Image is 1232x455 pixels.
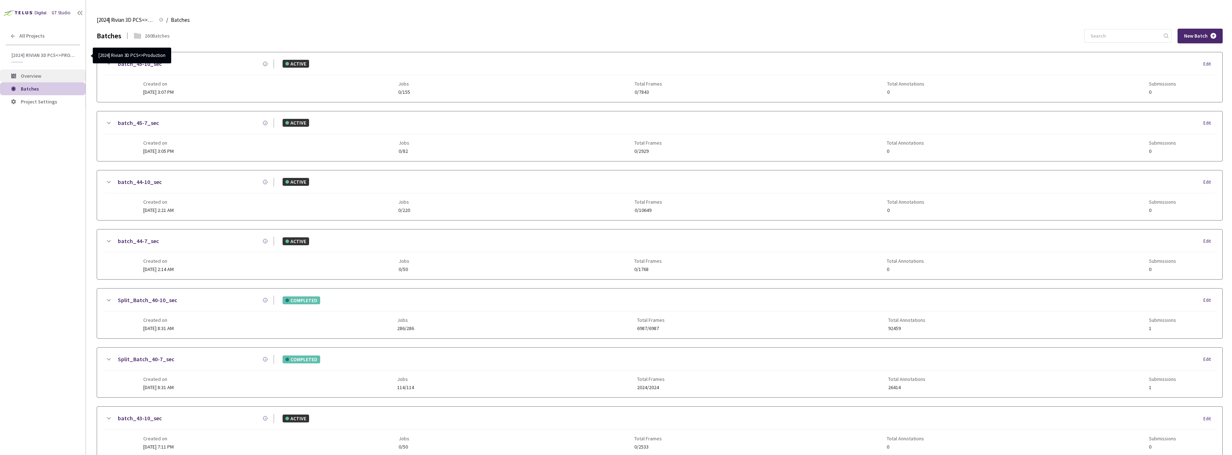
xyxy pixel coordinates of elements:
[397,317,414,323] span: Jobs
[887,208,924,213] span: 0
[143,444,174,450] span: [DATE] 7:11 PM
[635,81,662,87] span: Total Frames
[1149,140,1176,146] span: Submissions
[398,81,410,87] span: Jobs
[145,32,170,40] div: 260 Batches
[634,267,662,272] span: 0/1768
[283,415,309,422] div: ACTIVE
[97,111,1222,161] div: batch_45-7_secACTIVEEditCreated on[DATE] 3:05 PMJobs0/82Total Frames0/2929Total Annotations0Submi...
[97,30,121,41] div: Batches
[118,414,162,423] a: batch_43-10_sec
[97,229,1222,279] div: batch_44-7_secACTIVEEditCreated on[DATE] 2:14 AMJobs0/50Total Frames0/1768Total Annotations0Submi...
[1203,179,1215,186] div: Edit
[637,385,665,390] span: 2024/2024
[283,237,309,245] div: ACTIVE
[887,149,924,154] span: 0
[399,444,409,450] span: 0/50
[21,73,41,79] span: Overview
[887,258,924,264] span: Total Annotations
[1203,415,1215,422] div: Edit
[887,267,924,272] span: 0
[887,444,924,450] span: 0
[1086,29,1163,42] input: Search
[399,149,409,154] span: 0/82
[397,326,414,331] span: 286/286
[888,376,925,382] span: Total Annotations
[143,199,174,205] span: Created on
[637,326,665,331] span: 6987/6987
[143,384,174,391] span: [DATE] 8:31 AM
[143,81,174,87] span: Created on
[97,52,1222,102] div: batch_45-10_secACTIVEEditCreated on[DATE] 3:07 PMJobs0/155Total Frames0/7843Total Annotations0Sub...
[283,60,309,68] div: ACTIVE
[1149,267,1176,272] span: 0
[1149,385,1176,390] span: 1
[143,207,174,213] span: [DATE] 2:21 AM
[1149,208,1176,213] span: 0
[399,140,409,146] span: Jobs
[887,140,924,146] span: Total Annotations
[635,208,662,213] span: 0/10649
[118,59,162,68] a: batch_45-10_sec
[97,289,1222,338] div: Split_Batch_40-10_secCOMPLETEDEditCreated on[DATE] 8:31 AMJobs286/286Total Frames6987/6987Total A...
[143,436,174,441] span: Created on
[887,436,924,441] span: Total Annotations
[143,266,174,272] span: [DATE] 2:14 AM
[887,89,924,95] span: 0
[888,317,925,323] span: Total Annotations
[1149,199,1176,205] span: Submissions
[1203,60,1215,68] div: Edit
[97,348,1222,397] div: Split_Batch_40-7_secCOMPLETEDEditCreated on[DATE] 8:31 AMJobs114/114Total Frames2024/2024Total An...
[1149,258,1176,264] span: Submissions
[397,376,414,382] span: Jobs
[143,148,174,154] span: [DATE] 3:05 PM
[634,140,662,146] span: Total Frames
[634,149,662,154] span: 0/2929
[283,296,320,304] div: COMPLETED
[118,355,174,364] a: Split_Batch_40-7_sec
[1149,89,1176,95] span: 0
[635,89,662,95] span: 0/7843
[399,267,409,272] span: 0/50
[118,118,159,127] a: batch_45-7_sec
[635,199,662,205] span: Total Frames
[97,170,1222,220] div: batch_44-10_secACTIVEEditCreated on[DATE] 2:21 AMJobs0/220Total Frames0/10649Total Annotations0Su...
[887,81,924,87] span: Total Annotations
[143,376,174,382] span: Created on
[1149,376,1176,382] span: Submissions
[1203,356,1215,363] div: Edit
[1149,326,1176,331] span: 1
[21,86,39,92] span: Batches
[143,317,174,323] span: Created on
[1203,120,1215,127] div: Edit
[283,119,309,127] div: ACTIVE
[19,33,45,39] span: All Projects
[634,444,662,450] span: 0/2533
[637,376,665,382] span: Total Frames
[1149,317,1176,323] span: Submissions
[1149,436,1176,441] span: Submissions
[634,258,662,264] span: Total Frames
[283,178,309,186] div: ACTIVE
[888,326,925,331] span: 92459
[143,258,174,264] span: Created on
[399,436,409,441] span: Jobs
[1149,444,1176,450] span: 0
[1149,81,1176,87] span: Submissions
[1149,149,1176,154] span: 0
[97,16,155,24] span: [2024] Rivian 3D PCS<>Production
[118,178,162,187] a: batch_44-10_sec
[1203,238,1215,245] div: Edit
[166,16,168,24] li: /
[21,98,57,105] span: Project Settings
[637,317,665,323] span: Total Frames
[398,199,410,205] span: Jobs
[143,89,174,95] span: [DATE] 3:07 PM
[634,436,662,441] span: Total Frames
[283,355,320,363] div: COMPLETED
[11,52,76,58] span: [2024] Rivian 3D PCS<>Production
[398,89,410,95] span: 0/155
[399,258,409,264] span: Jobs
[398,208,410,213] span: 0/220
[143,140,174,146] span: Created on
